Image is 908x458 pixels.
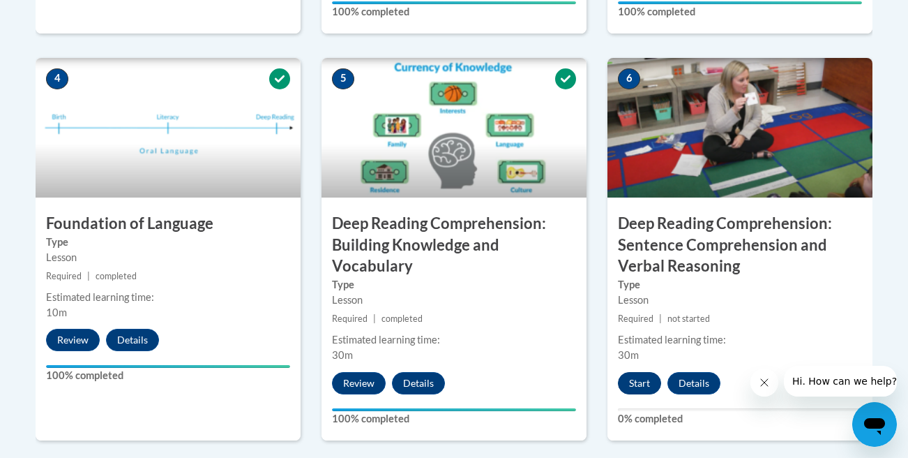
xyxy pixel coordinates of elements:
label: 100% completed [332,4,576,20]
button: Details [667,372,720,394]
label: 0% completed [618,411,862,427]
div: Your progress [332,1,576,4]
span: 10m [46,306,67,318]
label: 100% completed [332,411,576,427]
div: Estimated learning time: [46,290,290,305]
span: 5 [332,68,354,89]
iframe: Message from company [784,366,897,397]
span: | [373,313,376,324]
button: Start [618,372,661,394]
span: 30m [618,349,639,361]
span: completed [381,313,423,324]
div: Lesson [332,293,576,308]
span: Required [46,271,82,281]
img: Course Image [607,58,872,198]
button: Review [46,329,100,351]
span: completed [96,271,137,281]
span: 6 [618,68,640,89]
img: Course Image [36,58,301,198]
label: 100% completed [618,4,862,20]
div: Estimated learning time: [332,332,576,348]
span: | [87,271,90,281]
button: Review [332,372,386,394]
label: 100% completed [46,368,290,383]
h3: Deep Reading Comprehension: Building Knowledge and Vocabulary [321,213,587,277]
span: | [659,313,662,324]
div: Lesson [618,293,862,308]
span: Required [618,313,653,324]
span: 30m [332,349,353,361]
label: Type [46,235,290,250]
span: not started [667,313,710,324]
div: Your progress [46,365,290,368]
button: Details [392,372,445,394]
iframe: Button to launch messaging window [852,402,897,447]
iframe: Close message [750,369,778,397]
img: Course Image [321,58,587,198]
span: 4 [46,68,68,89]
div: Your progress [618,1,862,4]
h3: Deep Reading Comprehension: Sentence Comprehension and Verbal Reasoning [607,213,872,277]
h3: Foundation of Language [36,213,301,235]
div: Lesson [46,250,290,265]
label: Type [332,277,576,293]
button: Details [106,329,159,351]
div: Estimated learning time: [618,332,862,348]
div: Your progress [332,408,576,411]
span: Required [332,313,368,324]
label: Type [618,277,862,293]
